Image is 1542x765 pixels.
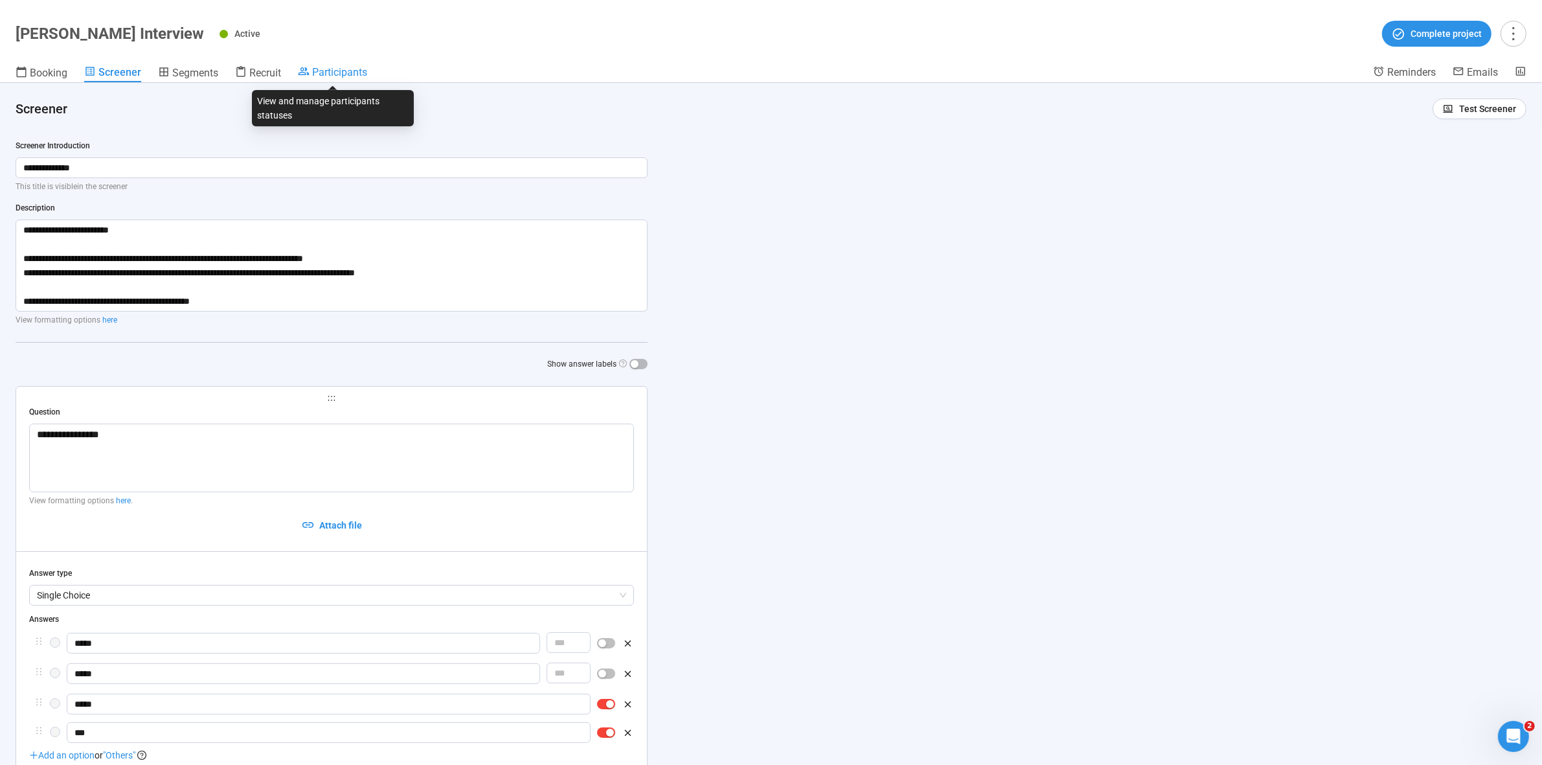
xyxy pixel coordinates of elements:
[1525,721,1535,731] span: 2
[29,663,634,686] div: holder
[34,726,43,735] span: holder
[29,406,634,418] div: Question
[1382,21,1491,47] button: Complete project
[1498,721,1529,752] iframe: Intercom live chat
[102,315,117,325] a: here
[16,65,67,82] a: Booking
[84,65,141,82] a: Screener
[30,67,67,79] span: Booking
[629,359,648,369] button: Show answer labels
[29,613,634,626] div: Answers
[1459,102,1516,116] span: Test Screener
[29,515,634,536] button: Attach file
[1433,98,1526,119] button: Test Screener
[234,29,260,39] span: Active
[1453,65,1498,81] a: Emails
[1467,66,1498,78] span: Emails
[16,25,204,43] h1: [PERSON_NAME] Interview
[320,518,363,532] span: Attach file
[137,751,146,760] span: question-circle
[547,358,648,371] label: Show answer labels
[98,66,141,78] span: Screener
[37,586,626,605] span: Single Choice
[29,722,634,743] div: holder
[235,65,281,82] a: Recruit
[34,667,43,676] span: holder
[29,633,634,656] div: holder
[172,67,218,79] span: Segments
[619,360,627,367] span: question-circle
[1504,25,1522,42] span: more
[252,90,414,126] div: View and manage participants statuses
[29,694,634,714] div: holder
[1411,27,1482,41] span: Complete project
[16,140,648,152] div: Screener Introduction
[29,751,38,760] span: plus
[249,67,281,79] span: Recruit
[16,202,648,214] div: Description
[29,567,634,580] div: Answer type
[1501,21,1526,47] button: more
[103,750,135,760] span: "Others"
[29,750,95,760] span: Add an option
[16,181,648,193] p: This title is visible in the screener
[29,495,634,507] p: View formatting options .
[312,66,367,78] span: Participants
[158,65,218,82] a: Segments
[34,637,43,646] span: holder
[16,314,648,326] p: View formatting options
[95,750,103,760] span: or
[298,65,367,81] a: Participants
[16,100,1422,118] h4: Screener
[1387,66,1436,78] span: Reminders
[1373,65,1436,81] a: Reminders
[29,394,634,403] span: holder
[34,698,43,707] span: holder
[116,496,131,505] a: here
